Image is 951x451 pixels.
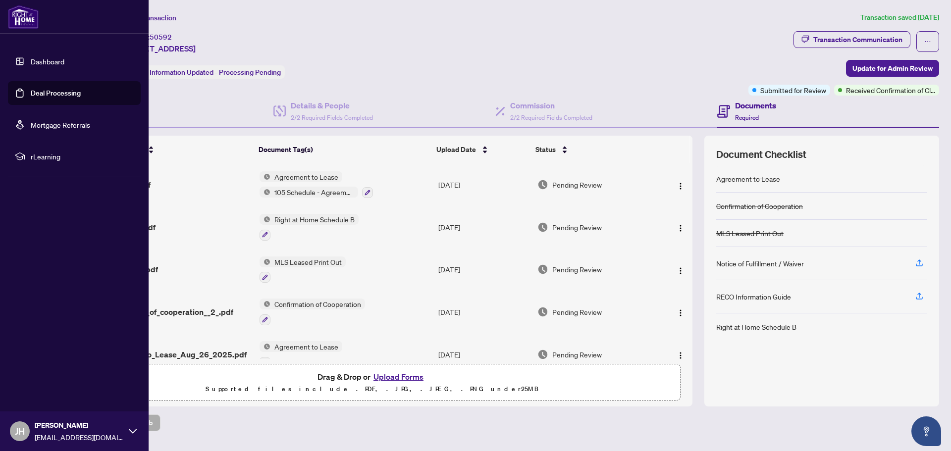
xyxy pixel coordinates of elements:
[531,136,655,163] th: Status
[510,100,592,111] h4: Commission
[291,114,373,121] span: 2/2 Required Fields Completed
[434,333,533,376] td: [DATE]
[860,12,939,23] article: Transaction saved [DATE]
[535,144,556,155] span: Status
[95,136,255,163] th: (6) File Name
[673,177,688,193] button: Logo
[8,5,39,29] img: logo
[434,163,533,206] td: [DATE]
[735,114,759,121] span: Required
[260,214,359,241] button: Status IconRight at Home Schedule B
[31,151,134,162] span: rLearning
[260,171,270,182] img: Status Icon
[911,416,941,446] button: Open asap
[123,13,176,22] span: View Transaction
[260,171,373,198] button: Status IconAgreement to LeaseStatus Icon105 Schedule - Agreement of Purchase and Sale
[924,38,931,45] span: ellipsis
[677,267,685,275] img: Logo
[150,68,281,77] span: Information Updated - Processing Pending
[70,383,674,395] p: Supported files include .PDF, .JPG, .JPEG, .PNG under 25 MB
[552,179,602,190] span: Pending Review
[270,171,342,182] span: Agreement to Lease
[434,206,533,249] td: [DATE]
[370,370,426,383] button: Upload Forms
[291,100,373,111] h4: Details & People
[99,349,247,360] span: Agreement_to_Lease_Aug_26_2025.pdf
[255,136,432,163] th: Document Tag(s)
[317,370,426,383] span: Drag & Drop or
[673,261,688,277] button: Logo
[537,349,548,360] img: Document Status
[716,173,780,184] div: Agreement to Lease
[813,32,902,48] div: Transaction Communication
[537,222,548,233] img: Document Status
[537,179,548,190] img: Document Status
[270,256,346,267] span: MLS Leased Print Out
[716,148,806,161] span: Document Checklist
[673,219,688,235] button: Logo
[15,424,25,438] span: JH
[31,120,90,129] a: Mortgage Referrals
[846,60,939,77] button: Update for Admin Review
[677,309,685,317] img: Logo
[846,85,935,96] span: Received Confirmation of Closing
[35,432,124,443] span: [EMAIL_ADDRESS][DOMAIN_NAME]
[552,222,602,233] span: Pending Review
[123,65,285,79] div: Status:
[260,299,270,309] img: Status Icon
[270,341,342,352] span: Agreement to Lease
[716,291,791,302] div: RECO Information Guide
[677,224,685,232] img: Logo
[260,341,342,368] button: Status IconAgreement to Lease
[537,306,548,317] img: Document Status
[793,31,910,48] button: Transaction Communication
[552,306,602,317] span: Pending Review
[260,256,346,283] button: Status IconMLS Leased Print Out
[716,321,796,332] div: Right at Home Schedule B
[260,299,365,325] button: Status IconConfirmation of Cooperation
[31,57,64,66] a: Dashboard
[150,33,172,42] span: 50592
[673,347,688,362] button: Logo
[434,291,533,333] td: [DATE]
[434,249,533,291] td: [DATE]
[35,420,124,431] span: [PERSON_NAME]
[760,85,826,96] span: Submitted for Review
[270,187,358,198] span: 105 Schedule - Agreement of Purchase and Sale
[99,306,233,318] span: Confirmation_of_cooperation__2_.pdf
[123,43,196,54] span: [STREET_ADDRESS]
[436,144,476,155] span: Upload Date
[552,349,602,360] span: Pending Review
[552,264,602,275] span: Pending Review
[260,341,270,352] img: Status Icon
[270,299,365,309] span: Confirmation of Cooperation
[673,304,688,320] button: Logo
[677,351,685,359] img: Logo
[677,182,685,190] img: Logo
[852,60,933,76] span: Update for Admin Review
[64,364,680,401] span: Drag & Drop orUpload FormsSupported files include .PDF, .JPG, .JPEG, .PNG under25MB
[716,258,804,269] div: Notice of Fulfillment / Waiver
[510,114,592,121] span: 2/2 Required Fields Completed
[260,256,270,267] img: Status Icon
[31,89,81,98] a: Deal Processing
[432,136,531,163] th: Upload Date
[270,214,359,225] span: Right at Home Schedule B
[537,264,548,275] img: Document Status
[716,200,803,211] div: Confirmation of Cooperation
[260,214,270,225] img: Status Icon
[260,187,270,198] img: Status Icon
[716,228,784,239] div: MLS Leased Print Out
[735,100,776,111] h4: Documents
